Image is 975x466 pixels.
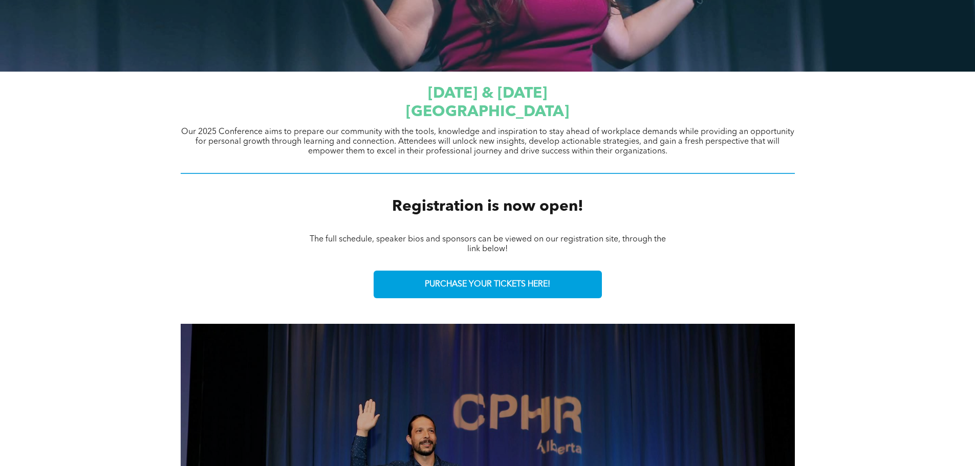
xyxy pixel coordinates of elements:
[392,199,583,214] span: Registration is now open!
[374,271,602,298] a: PURCHASE YOUR TICKETS HERE!
[310,235,666,253] span: The full schedule, speaker bios and sponsors can be viewed on our registration site, through the ...
[181,128,794,156] span: Our 2025 Conference aims to prepare our community with the tools, knowledge and inspiration to st...
[406,104,569,120] span: [GEOGRAPHIC_DATA]
[425,280,550,290] span: PURCHASE YOUR TICKETS HERE!
[428,86,547,101] span: [DATE] & [DATE]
